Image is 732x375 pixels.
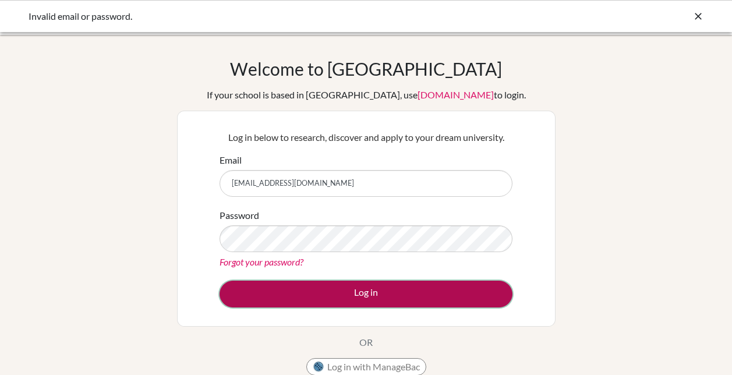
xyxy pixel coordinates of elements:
[220,208,259,222] label: Password
[29,9,529,23] div: Invalid email or password.
[230,58,502,79] h1: Welcome to [GEOGRAPHIC_DATA]
[359,335,373,349] p: OR
[220,281,512,307] button: Log in
[207,88,526,102] div: If your school is based in [GEOGRAPHIC_DATA], use to login.
[418,89,494,100] a: [DOMAIN_NAME]
[220,256,303,267] a: Forgot your password?
[220,130,512,144] p: Log in below to research, discover and apply to your dream university.
[220,153,242,167] label: Email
